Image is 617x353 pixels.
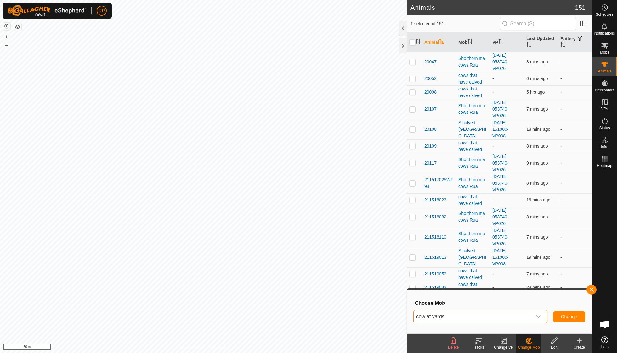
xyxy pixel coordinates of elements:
[424,126,437,133] span: 20108
[526,181,548,186] span: 14 Sep 2025 at 3:04 PM
[466,344,491,350] div: Tracks
[458,176,487,190] div: Shorthorn ma cows Rua
[422,33,456,52] th: Animal
[601,107,608,111] span: VPs
[558,267,592,281] td: -
[600,50,609,54] span: Mobs
[526,234,548,240] span: 14 Sep 2025 at 3:05 PM
[558,52,592,72] td: -
[592,334,617,351] a: Help
[595,88,614,92] span: Neckbands
[558,247,592,267] td: -
[424,75,437,82] span: 20052
[558,173,592,193] td: -
[601,145,608,149] span: Infra
[524,33,558,52] th: Last Updated
[575,3,586,12] span: 151
[598,69,611,73] span: Animals
[516,344,541,350] div: Change Mob
[532,310,545,323] div: dropdown trigger
[553,311,585,322] button: Change
[424,234,446,240] span: 211518110
[424,89,437,95] span: 20098
[3,33,10,41] button: +
[458,72,487,85] div: cows that have calved
[595,315,614,334] div: Open chat
[597,164,612,168] span: Heatmap
[526,143,548,148] span: 14 Sep 2025 at 3:04 PM
[492,285,494,290] app-display-virtual-paddock-transition: -
[424,284,446,291] span: 211519082
[558,153,592,173] td: -
[424,176,453,190] span: 211517025WT98
[492,174,508,192] a: [DATE] 053740-VP026
[526,255,550,260] span: 14 Sep 2025 at 2:53 PM
[560,43,565,48] p-sorticon: Activate to sort
[210,345,228,350] a: Contact Us
[458,210,487,223] div: Shorthorn ma cows Rua
[492,228,508,246] a: [DATE] 053740-VP026
[492,271,494,276] app-display-virtual-paddock-transition: -
[424,143,437,149] span: 20109
[414,310,532,323] span: cow at yards
[558,281,592,294] td: -
[526,90,545,95] span: 14 Sep 2025 at 9:23 AM
[492,143,494,148] app-display-virtual-paddock-transition: -
[491,344,516,350] div: Change VP
[492,315,508,334] a: [DATE] 053740-VP026
[424,160,437,166] span: 20117
[458,281,487,294] div: cows that have calved
[596,13,613,16] span: Schedules
[3,23,10,30] button: Reset Map
[599,126,610,130] span: Status
[526,271,548,276] span: 14 Sep 2025 at 3:05 PM
[558,72,592,85] td: -
[424,197,446,203] span: 211518023
[558,85,592,99] td: -
[492,53,508,71] a: [DATE] 053740-VP026
[492,76,494,81] app-display-virtual-paddock-transition: -
[526,197,550,202] span: 14 Sep 2025 at 2:55 PM
[424,254,446,261] span: 211519013
[458,55,487,68] div: Shorthorn ma cows Rua
[99,8,105,14] span: RP
[490,33,524,52] th: VP
[558,193,592,207] td: -
[526,160,548,165] span: 14 Sep 2025 at 3:03 PM
[601,345,609,349] span: Help
[492,208,508,226] a: [DATE] 053740-VP026
[415,300,585,306] h3: Choose Mob
[526,214,548,219] span: 14 Sep 2025 at 3:04 PM
[467,40,473,45] p-sorticon: Activate to sort
[458,230,487,244] div: Shorthorn ma cows Rua
[558,227,592,247] td: -
[424,271,446,277] span: 211519052
[492,100,508,118] a: [DATE] 053740-VP026
[526,107,548,112] span: 14 Sep 2025 at 3:04 PM
[558,119,592,139] td: -
[458,268,487,281] div: cows that have calved
[458,140,487,153] div: cows that have calved
[526,59,548,64] span: 14 Sep 2025 at 3:04 PM
[492,248,508,266] a: [DATE] 151000-VP008
[492,197,494,202] app-display-virtual-paddock-transition: -
[526,127,550,132] span: 14 Sep 2025 at 2:54 PM
[410,4,575,11] h2: Animals
[458,247,487,267] div: S calved [GEOGRAPHIC_DATA]
[439,40,444,45] p-sorticon: Activate to sort
[558,99,592,119] td: -
[178,345,202,350] a: Privacy Policy
[500,17,576,30] input: Search (S)
[526,285,550,290] span: 14 Sep 2025 at 2:44 PM
[458,156,487,170] div: Shorthorn ma cows Rua
[458,119,487,139] div: S calved [GEOGRAPHIC_DATA]
[448,345,459,350] span: Delete
[458,194,487,207] div: cows that have calved
[458,86,487,99] div: cows that have calved
[492,90,494,95] app-display-virtual-paddock-transition: -
[541,344,567,350] div: Edit
[416,40,421,45] p-sorticon: Activate to sort
[8,5,86,16] img: Gallagher Logo
[424,59,437,65] span: 20047
[492,120,508,138] a: [DATE] 151000-VP008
